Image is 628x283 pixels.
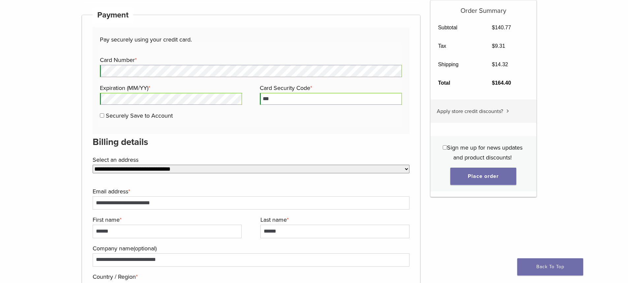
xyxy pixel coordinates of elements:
[93,155,408,165] label: Select an address
[431,55,485,74] th: Shipping
[260,215,408,225] label: Last name
[437,108,503,115] span: Apply store credit discounts?
[260,83,400,93] label: Card Security Code
[100,83,240,93] label: Expiration (MM/YY)
[492,25,495,30] span: $
[431,37,485,55] th: Tax
[492,25,511,30] bdi: 140.77
[492,80,495,86] span: $
[450,168,516,185] button: Place order
[517,258,583,275] a: Back To Top
[492,80,511,86] bdi: 164.40
[93,7,134,23] h4: Payment
[100,44,402,127] fieldset: Payment Info
[431,18,485,37] th: Subtotal
[100,35,402,44] p: Pay securely using your credit card.
[93,272,408,282] label: Country / Region
[134,245,157,252] span: (optional)
[447,144,523,161] span: Sign me up for news updates and product discounts!
[443,145,447,150] input: Sign me up for news updates and product discounts!
[492,62,495,67] span: $
[106,112,173,119] label: Securely Save to Account
[431,74,485,92] th: Total
[100,55,400,65] label: Card Number
[431,0,536,15] h5: Order Summary
[492,43,505,49] bdi: 9.31
[93,215,240,225] label: First name
[506,109,509,113] img: caret.svg
[492,62,508,67] bdi: 14.32
[93,186,408,196] label: Email address
[93,243,408,253] label: Company name
[93,134,410,150] h3: Billing details
[492,43,495,49] span: $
